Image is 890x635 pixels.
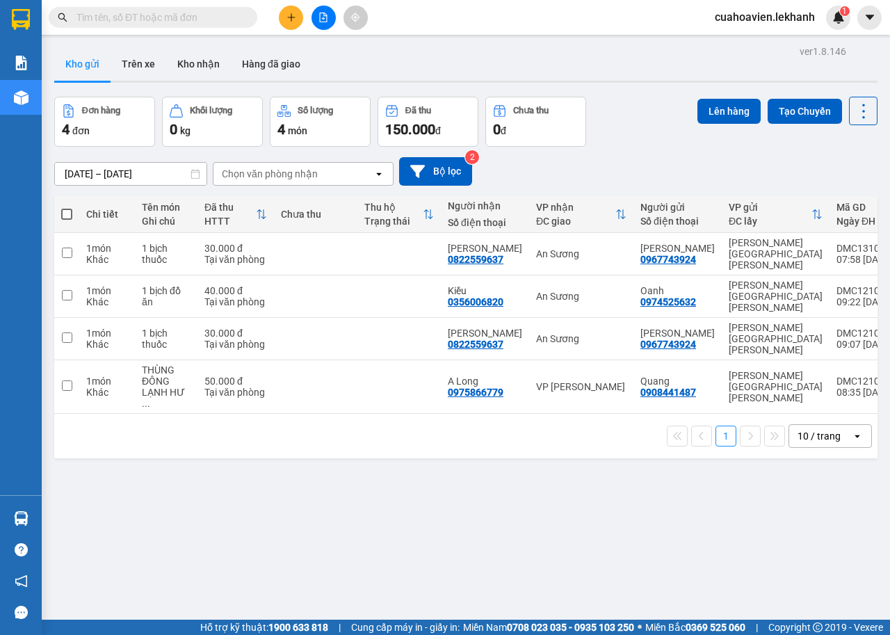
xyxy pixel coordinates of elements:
th: Toggle SortBy [722,196,830,233]
span: 4 [277,121,285,138]
span: 0 [170,121,177,138]
span: Cung cấp máy in - giấy in: [351,620,460,635]
div: 0356006820 [448,296,503,307]
span: aim [350,13,360,22]
div: Chọn văn phòng nhận [222,167,318,181]
div: Đã thu [405,106,431,115]
div: 0822559637 [448,339,503,350]
div: 1 món [86,243,128,254]
strong: 1900 633 818 [268,622,328,633]
div: 0967743924 [640,254,696,265]
div: Người gửi [640,202,715,213]
div: Tại văn phòng [204,339,267,350]
span: kg [180,125,191,136]
span: đơn [72,125,90,136]
span: 1 [842,6,847,16]
button: Bộ lọc [399,157,472,186]
div: 1 bịch thuốc [142,328,191,350]
div: 30.000 đ [204,243,267,254]
button: caret-down [857,6,882,30]
div: THÙNG ĐÔNG LẠNH HƯ K ĐỀN [142,364,191,409]
div: VP nhận [536,202,615,213]
span: đ [435,125,441,136]
div: Tại văn phòng [204,387,267,398]
div: 1 bịch đồ ăn [142,285,191,307]
span: Miền Bắc [645,620,745,635]
button: aim [343,6,368,30]
div: Ghi chú [142,216,191,227]
div: ĐC giao [536,216,615,227]
span: search [58,13,67,22]
div: 1 bịch thuốc [142,243,191,265]
div: [PERSON_NAME][GEOGRAPHIC_DATA][PERSON_NAME] [729,280,823,313]
div: THÙY LINH [448,243,522,254]
button: Khối lượng0kg [162,97,263,147]
div: Đã thu [204,202,256,213]
div: An Sương [536,248,626,259]
button: Chưa thu0đ [485,97,586,147]
span: 4 [62,121,70,138]
strong: 0369 525 060 [686,622,745,633]
div: Linh [640,243,715,254]
div: [PERSON_NAME][GEOGRAPHIC_DATA][PERSON_NAME] [729,237,823,271]
img: icon-new-feature [832,11,845,24]
span: | [756,620,758,635]
div: Chưa thu [513,106,549,115]
div: Thu hộ [364,202,423,213]
button: Số lượng4món [270,97,371,147]
button: 1 [715,426,736,447]
span: copyright [813,622,823,632]
span: plus [286,13,296,22]
span: file-add [318,13,328,22]
img: logo-vxr [12,9,30,30]
button: Đơn hàng4đơn [54,97,155,147]
svg: open [852,431,863,442]
span: Miền Nam [463,620,634,635]
img: solution-icon [14,56,29,70]
button: Kho nhận [166,47,231,81]
span: notification [15,574,28,588]
div: Khác [86,339,128,350]
button: Hàng đã giao [231,47,311,81]
div: 0975866779 [448,387,503,398]
div: Tên món [142,202,191,213]
div: VP [PERSON_NAME] [536,381,626,392]
span: 150.000 [385,121,435,138]
div: 30.000 đ [204,328,267,339]
div: A Long [448,376,522,387]
div: Kiều [448,285,522,296]
span: Hỗ trợ kỹ thuật: [200,620,328,635]
div: Chi tiết [86,209,128,220]
div: [PERSON_NAME][GEOGRAPHIC_DATA][PERSON_NAME] [729,370,823,403]
button: file-add [311,6,336,30]
div: 0908441487 [640,387,696,398]
div: Số lượng [298,106,333,115]
th: Toggle SortBy [197,196,274,233]
input: Select a date range. [55,163,207,185]
span: caret-down [864,11,876,24]
th: Toggle SortBy [529,196,633,233]
div: Số điện thoại [448,217,522,228]
div: An Sương [536,333,626,344]
button: plus [279,6,303,30]
svg: open [373,168,385,179]
span: question-circle [15,543,28,556]
div: Số điện thoại [640,216,715,227]
input: Tìm tên, số ĐT hoặc mã đơn [76,10,241,25]
div: 0822559637 [448,254,503,265]
div: 40.000 đ [204,285,267,296]
div: Chưa thu [281,209,350,220]
div: THÙY LINH [448,328,522,339]
div: 50.000 đ [204,376,267,387]
div: Khác [86,296,128,307]
div: ver 1.8.146 [800,44,846,59]
div: 0974525632 [640,296,696,307]
div: Trạng thái [364,216,423,227]
button: Tạo Chuyến [768,99,842,124]
img: warehouse-icon [14,90,29,105]
span: ⚪️ [638,625,642,630]
div: 1 món [86,285,128,296]
div: Khối lượng [190,106,232,115]
button: Trên xe [111,47,166,81]
div: Quang [640,376,715,387]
